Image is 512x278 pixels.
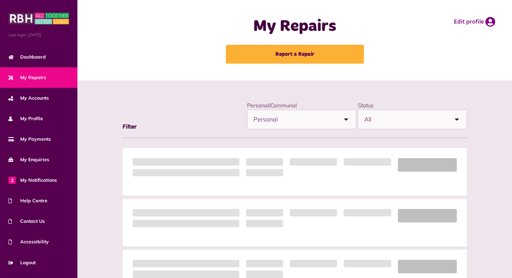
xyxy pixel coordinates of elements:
img: MyRBH [8,12,69,25]
span: My Payments [8,136,51,143]
span: Logout [8,259,36,266]
a: Edit profile [454,17,495,27]
span: My Enquiries [8,156,49,163]
span: My Repairs [8,74,46,81]
span: Last login: [DATE] [8,32,69,38]
span: My Profile [8,115,43,122]
span: Contact Us [8,218,45,225]
span: 2 [8,176,16,184]
span: My Accounts [8,95,49,102]
span: Accessibility [8,238,49,245]
a: Report a Repair [226,45,364,64]
span: Dashboard [8,54,46,61]
span: Help Centre [8,197,47,204]
span: My Notifications [8,177,57,184]
h1: My Repairs [193,17,397,36]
